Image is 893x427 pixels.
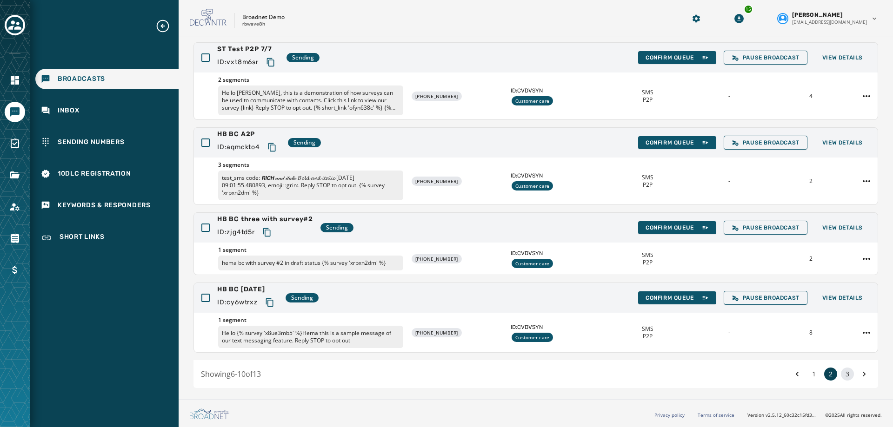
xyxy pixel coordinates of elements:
span: SMS [642,174,653,181]
span: 10DLC Registration [58,169,131,178]
span: Short Links [60,232,105,243]
a: Terms of service [698,412,734,418]
span: [EMAIL_ADDRESS][DOMAIN_NAME] [792,19,867,26]
div: - [692,329,766,336]
button: Toggle account select drawer [5,15,25,35]
span: ST Test P2P 7/7 [217,45,279,54]
button: HB BC A2P action menu [859,174,874,189]
button: Manage global settings [688,10,705,27]
span: SMS [642,325,653,333]
div: [PHONE_NUMBER] [412,254,462,263]
span: Version [747,412,818,419]
span: 3 segments [218,161,403,169]
span: 2 segments [218,76,403,84]
span: Sending [326,224,348,231]
span: © 2025 All rights reserved. [825,412,882,418]
span: Showing 6 - 10 of 13 [201,369,261,379]
button: 2 [824,368,837,381]
span: View Details [822,54,863,61]
p: Hello [PERSON_NAME], this is a demonstration of how surveys can be used to communicate with conta... [218,85,403,115]
p: test_sms code: 𝙍𝙄𝘾𝙃 𝒶𝓃𝒹 𝒾𝓉𝒶𝓁𝒾𝒸 𝓑𝓸𝓵𝓭 𝓪𝓷𝓭 𝓲𝓽𝓪𝓵𝓲𝓬 [DATE] 09:01:55.480893, emoji: :grin:. Reply STOP ... [218,171,403,200]
button: HB BC three with survey#2 action menu [859,251,874,266]
button: Copy text to clipboard [264,139,280,156]
span: SMS [642,251,653,259]
span: HB BC A2P [217,130,280,139]
button: Copy text to clipboard [262,54,279,71]
button: User settings [773,7,882,29]
a: Navigate to Files [5,165,25,185]
button: ST Test P2P 7/7 action menu [859,89,874,104]
a: Navigate to Inbox [35,100,179,121]
span: Broadcasts [58,74,105,84]
span: Pause Broadcast [732,54,800,61]
span: SMS [642,89,653,96]
span: ID: zjg4td5r [217,228,255,237]
a: Navigate to 10DLC Registration [35,164,179,184]
a: Navigate to Sending Numbers [35,132,179,152]
div: Customer care [512,259,553,268]
div: 8 [774,329,848,336]
a: Navigate to Orders [5,228,25,249]
a: Navigate to Broadcasts [35,69,179,89]
span: ID: CVDVSYN [511,323,603,331]
div: [PHONE_NUMBER] [412,177,462,186]
span: View Details [822,224,863,231]
div: [PHONE_NUMBER] [412,328,462,337]
span: P2P [643,96,653,104]
span: 1 segment [218,246,403,254]
a: Navigate to Messaging [5,102,25,122]
span: Sending [291,294,313,302]
a: Navigate to Keywords & Responders [35,195,179,216]
a: Privacy policy [654,412,685,418]
p: rbwave8h [242,21,265,28]
span: Confirm Queue [646,294,709,302]
button: Expand sub nav menu [155,19,178,33]
span: HB BC three with survey#2 [217,215,313,224]
button: Download Menu [731,10,747,27]
button: Copy text to clipboard [261,294,278,311]
span: P2P [643,333,653,340]
div: [PHONE_NUMBER] [412,92,462,101]
a: Navigate to Surveys [5,133,25,154]
span: View Details [822,294,863,302]
div: - [692,255,766,263]
span: Pause Broadcast [732,139,800,146]
a: Navigate to Short Links [35,227,179,249]
span: Sending [293,139,315,146]
p: hema bc with survey #2 in draft status {% survey 'xrpxn2dm' %} [218,256,403,270]
p: Broadnet Demo [242,13,285,21]
div: - [692,92,766,100]
div: 15 [744,5,753,14]
span: Confirm Queue [646,139,709,146]
div: Customer care [512,333,553,342]
span: Inbox [58,106,80,115]
span: ID: vxt8m6sr [217,58,259,67]
div: 2 [774,177,848,185]
div: Customer care [512,181,553,191]
span: Pause Broadcast [732,294,800,302]
span: v2.5.12_60c32c15fd37978ea97d18c88c1d5e69e1bdb78b [766,412,818,419]
button: HB BC July1st action menu [859,325,874,340]
span: ID: cy6wtrxz [217,298,258,307]
span: View Details [822,139,863,146]
span: [PERSON_NAME] [792,11,843,19]
div: 2 [774,255,848,263]
div: 4 [774,92,848,100]
span: ID: CVDVSYN [511,172,603,179]
span: Confirm Queue [646,54,709,61]
a: Navigate to Account [5,197,25,217]
p: Hello {% survey 'x8ue3mb5' %}Hema this is a sample message of our text messaging feature. Reply S... [218,326,403,348]
span: 1 segment [218,316,403,324]
div: Customer care [512,96,553,105]
span: P2P [643,181,653,189]
button: Copy text to clipboard [259,224,275,241]
a: Navigate to Billing [5,260,25,280]
span: Sending [292,54,314,61]
span: Keywords & Responders [58,201,151,210]
span: Sending Numbers [58,138,125,147]
span: ID: CVDVSYN [511,250,603,257]
span: Pause Broadcast [732,224,800,231]
span: P2P [643,259,653,266]
a: Navigate to Home [5,70,25,91]
button: 3 [841,368,854,381]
